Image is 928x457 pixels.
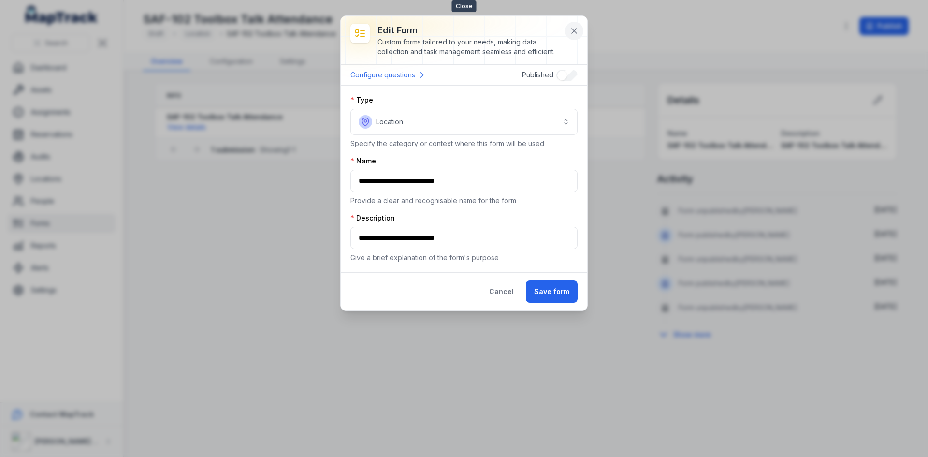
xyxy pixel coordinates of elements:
[377,37,562,57] div: Custom forms tailored to your needs, making data collection and task management seamless and effi...
[350,253,578,263] p: Give a brief explanation of the form's purpose
[350,196,578,206] p: Provide a clear and recognisable name for the form
[526,280,578,303] button: Save form
[350,156,376,166] label: Name
[350,95,373,105] label: Type
[481,280,522,303] button: Cancel
[350,139,578,148] p: Specify the category or context where this form will be used
[350,213,395,223] label: Description
[452,0,477,12] span: Close
[350,109,578,135] button: Location
[522,71,553,79] span: Published
[350,69,427,81] a: Configure questions
[377,24,562,37] h3: Edit form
